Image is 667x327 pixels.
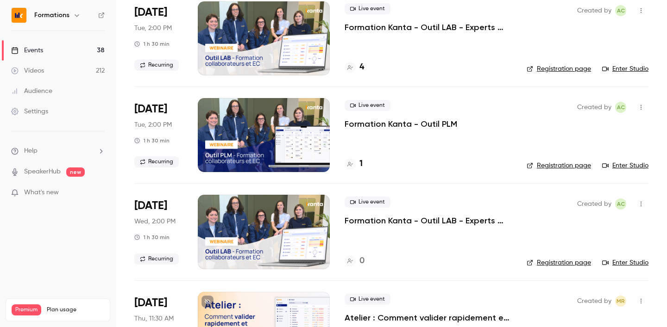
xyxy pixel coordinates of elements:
[345,3,390,14] span: Live event
[345,22,512,33] a: Formation Kanta - Outil LAB - Experts Comptables & Collaborateurs
[134,1,183,75] div: Oct 21 Tue, 2:00 PM (Europe/Paris)
[617,5,625,16] span: AC
[577,102,611,113] span: Created by
[134,156,179,167] span: Recurring
[617,296,625,307] span: MR
[345,61,364,74] a: 4
[134,98,183,172] div: Oct 21 Tue, 2:00 PM (Europe/Paris)
[12,8,26,23] img: Formations
[134,60,179,71] span: Recurring
[345,312,512,323] a: Atelier : Comment valider rapidement et efficacement ses dossiers sur [PERSON_NAME]
[12,304,41,315] span: Premium
[615,5,626,16] span: Anaïs Cachelou
[345,294,390,305] span: Live event
[345,100,390,111] span: Live event
[11,66,44,75] div: Videos
[602,64,648,74] a: Enter Studio
[134,217,176,226] span: Wed, 2:00 PM
[134,24,172,33] span: Tue, 2:00 PM
[527,64,591,74] a: Registration page
[34,11,69,20] h6: Formations
[134,195,183,269] div: Oct 22 Wed, 2:00 PM (Europe/Paris)
[617,102,625,113] span: AC
[345,118,457,130] a: Formation Kanta - Outil PLM
[24,188,59,197] span: What's new
[134,314,174,323] span: Thu, 11:30 AM
[134,253,179,265] span: Recurring
[11,86,52,96] div: Audience
[617,198,625,210] span: AC
[359,61,364,74] h4: 4
[602,161,648,170] a: Enter Studio
[359,255,365,267] h4: 0
[11,46,43,55] div: Events
[11,107,48,116] div: Settings
[602,258,648,267] a: Enter Studio
[345,255,365,267] a: 0
[134,5,167,20] span: [DATE]
[527,161,591,170] a: Registration page
[134,137,170,144] div: 1 h 30 min
[134,296,167,310] span: [DATE]
[577,296,611,307] span: Created by
[134,120,172,130] span: Tue, 2:00 PM
[24,146,38,156] span: Help
[94,189,105,197] iframe: Noticeable Trigger
[615,296,626,307] span: Marion Roquet
[345,215,512,226] a: Formation Kanta - Outil LAB - Experts Comptables & Collaborateurs
[527,258,591,267] a: Registration page
[615,102,626,113] span: Anaïs Cachelou
[345,197,390,208] span: Live event
[66,167,85,177] span: new
[134,198,167,213] span: [DATE]
[24,167,61,177] a: SpeakerHub
[134,40,170,48] div: 1 h 30 min
[11,146,105,156] li: help-dropdown-opener
[359,158,363,170] h4: 1
[345,158,363,170] a: 1
[577,5,611,16] span: Created by
[47,306,104,314] span: Plan usage
[134,234,170,241] div: 1 h 30 min
[615,198,626,210] span: Anaïs Cachelou
[577,198,611,210] span: Created by
[134,102,167,117] span: [DATE]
